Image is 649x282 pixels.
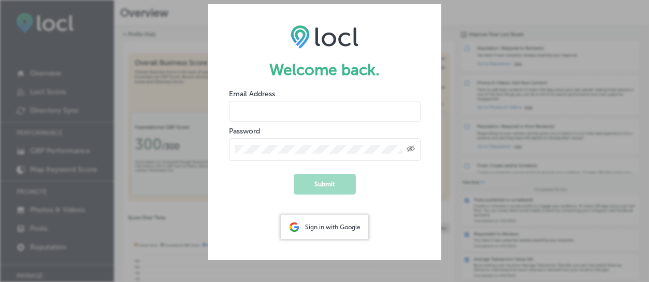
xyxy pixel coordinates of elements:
[291,25,358,49] img: LOCL logo
[229,90,275,98] label: Email Address
[407,145,415,154] span: Toggle password visibility
[294,174,356,195] button: Submit
[229,61,421,79] h1: Welcome back.
[229,127,260,136] label: Password
[281,215,368,239] div: Sign in with Google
